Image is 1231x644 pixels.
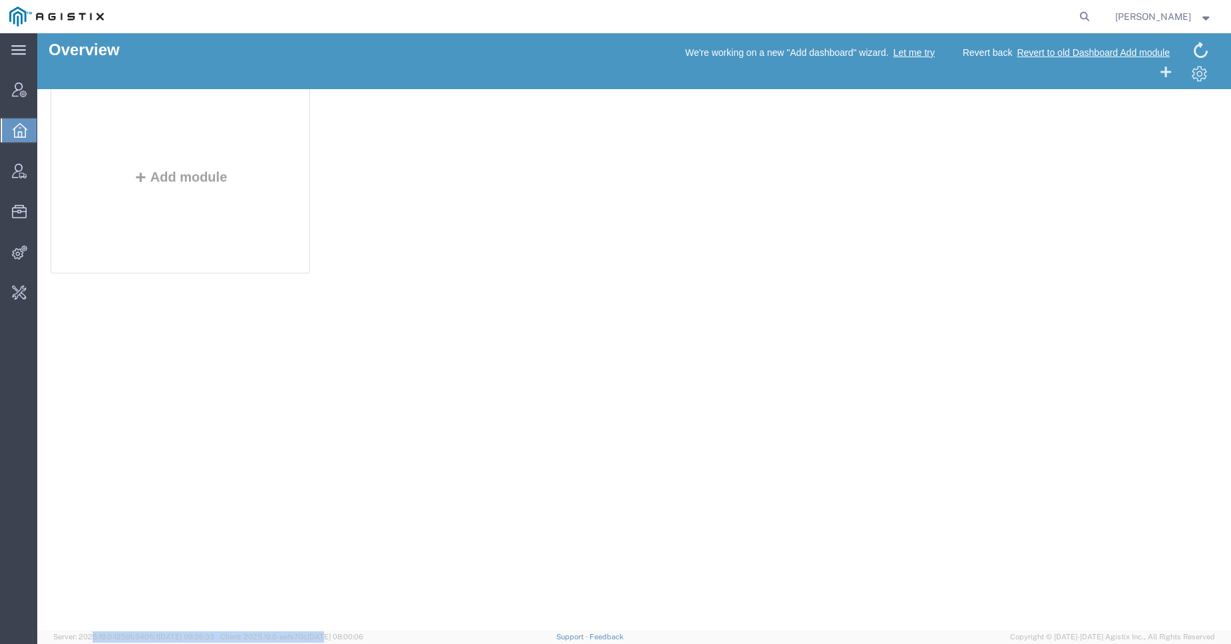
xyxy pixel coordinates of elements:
[556,633,590,641] a: Support
[37,33,1231,630] iframe: FS Legacy Container
[1115,9,1191,24] span: Yaroslav Kernytskyi
[590,633,623,641] a: Feedback
[307,633,363,641] span: [DATE] 08:00:06
[220,633,363,641] span: Client: 2025.19.0-aefe70c
[92,136,194,151] button: Add module
[9,7,104,27] img: logo
[53,633,214,641] span: Server: 2025.19.0-1259b540fc1
[1010,631,1215,643] span: Copyright © [DATE]-[DATE] Agistix Inc., All Rights Reserved
[158,633,214,641] span: [DATE] 08:26:33
[1115,9,1213,25] button: [PERSON_NAME]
